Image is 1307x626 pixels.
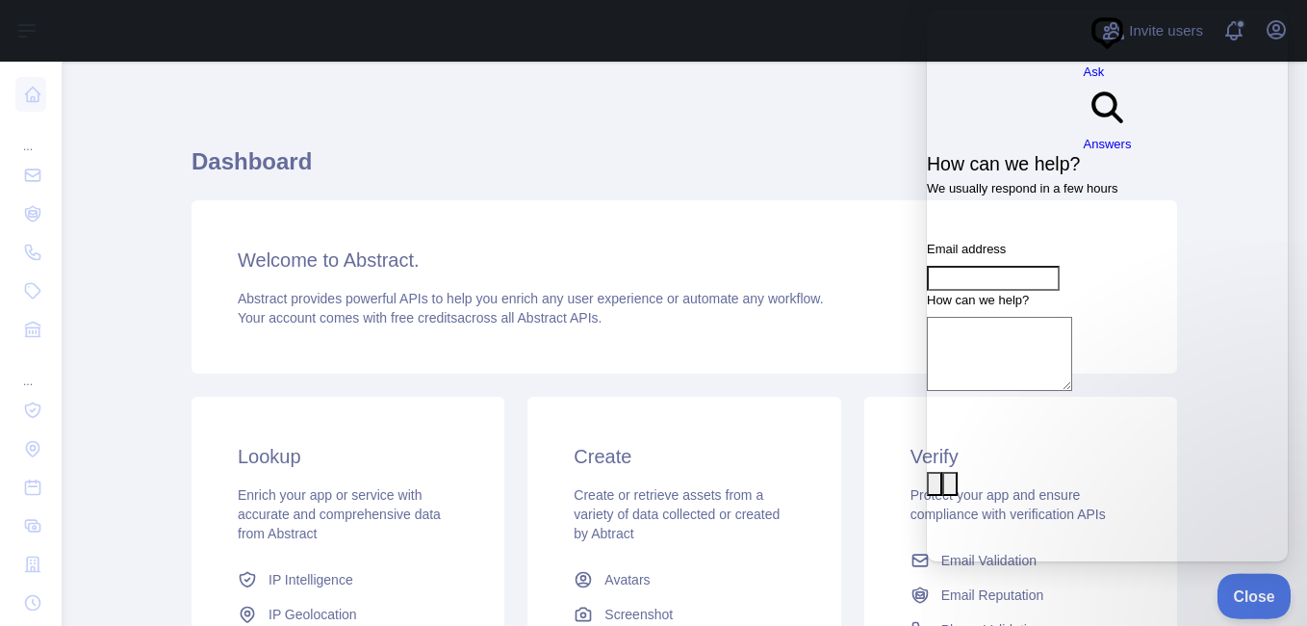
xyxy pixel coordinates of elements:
[230,562,466,597] a: IP Intelligence
[238,310,602,326] span: Your account comes with across all Abstract APIs.
[269,570,353,589] span: IP Intelligence
[1217,573,1293,618] iframe: Help Scout Beacon - Close
[604,570,650,589] span: Avatars
[238,291,824,306] span: Abstract provides powerful APIs to help you enrich any user experience or automate any workflow.
[927,10,1288,561] iframe: Help Scout Beacon - Live Chat, Contact Form, and Knowledge Base
[192,146,1177,193] h1: Dashboard
[391,310,457,326] span: free credits
[941,586,1044,605] span: Email Reputation
[238,443,458,470] h3: Lookup
[574,487,780,541] span: Create or retrieve assets from a variety of data collected or created by Abtract
[238,247,1131,274] h3: Welcome to Abstract.
[903,543,1139,578] a: Email Validation
[15,116,46,154] div: ...
[574,443,794,470] h3: Create
[269,605,357,624] span: IP Geolocation
[910,443,1131,470] h3: Verify
[910,487,1106,522] span: Protect your app and ensure compliance with verification APIs
[238,487,441,541] span: Enrich your app or service with accurate and comprehensive data from Abstract
[566,562,802,597] a: Avatars
[604,605,673,624] span: Screenshot
[903,578,1139,613] a: Email Reputation
[15,351,46,389] div: ...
